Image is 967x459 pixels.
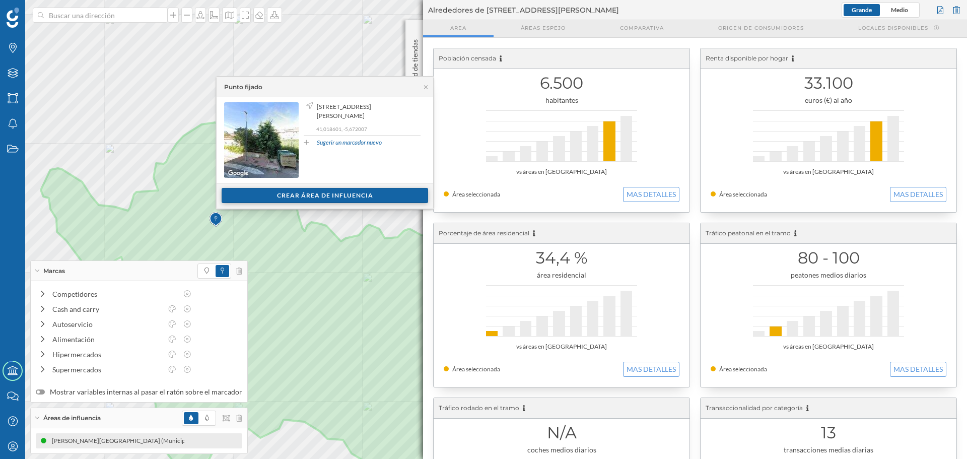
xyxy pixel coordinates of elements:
[852,6,872,14] span: Grande
[444,248,679,268] h1: 34,4 %
[43,267,65,276] span: Marcas
[452,365,500,373] span: Área seleccionada
[858,24,928,32] span: Locales disponibles
[620,24,664,32] span: Comparativa
[711,95,946,105] div: euros (€) al año
[701,48,956,69] div: Renta disponible por hogar
[444,423,679,442] h1: N/A
[718,24,804,32] span: Origen de consumidores
[711,423,946,442] h1: 13
[316,125,421,133] p: 41,018601, -5,672007
[317,138,382,147] a: Sugerir un marcador nuevo
[52,349,162,360] div: Hipermercados
[36,387,242,397] label: Mostrar variables internas al pasar el ratón sobre el marcador
[20,7,56,16] span: Soporte
[444,445,679,455] div: coches medios diarios
[521,24,566,32] span: Áreas espejo
[43,414,101,423] span: Áreas de influencia
[711,248,946,268] h1: 80 - 100
[434,398,689,419] div: Tráfico rodado en el tramo
[890,187,946,202] button: MAS DETALLES
[52,334,162,345] div: Alimentación
[444,270,679,280] div: área residencial
[711,74,946,93] h1: 33.100
[52,436,197,446] div: [PERSON_NAME][GEOGRAPHIC_DATA] (Municipio)
[452,190,500,198] span: Área seleccionada
[890,362,946,377] button: MAS DETALLES
[623,187,679,202] button: MAS DETALLES
[52,304,162,314] div: Cash and carry
[711,270,946,280] div: peatones medios diarios
[52,289,177,299] div: Competidores
[719,190,767,198] span: Área seleccionada
[52,364,162,375] div: Supermercados
[623,362,679,377] button: MAS DETALLES
[719,365,767,373] span: Área seleccionada
[7,8,19,28] img: Geoblink Logo
[701,223,956,244] div: Tráfico peatonal en el tramo
[711,167,946,177] div: vs áreas en [GEOGRAPHIC_DATA]
[444,95,679,105] div: habitantes
[711,445,946,455] div: transacciones medias diarias
[428,5,619,15] span: Alrededores de [STREET_ADDRESS][PERSON_NAME]
[450,24,466,32] span: Area
[434,223,689,244] div: Porcentaje de área residencial
[317,102,418,120] span: [STREET_ADDRESS][PERSON_NAME]
[444,167,679,177] div: vs áreas en [GEOGRAPHIC_DATA]
[210,210,222,230] img: Marker
[444,74,679,93] h1: 6.500
[701,398,956,419] div: Transaccionalidad por categoría
[410,35,420,85] p: Red de tiendas
[224,83,262,92] div: Punto fijado
[891,6,908,14] span: Medio
[52,319,162,330] div: Autoservicio
[434,48,689,69] div: Población censada
[444,342,679,352] div: vs áreas en [GEOGRAPHIC_DATA]
[224,102,299,178] img: streetview
[711,342,946,352] div: vs áreas en [GEOGRAPHIC_DATA]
